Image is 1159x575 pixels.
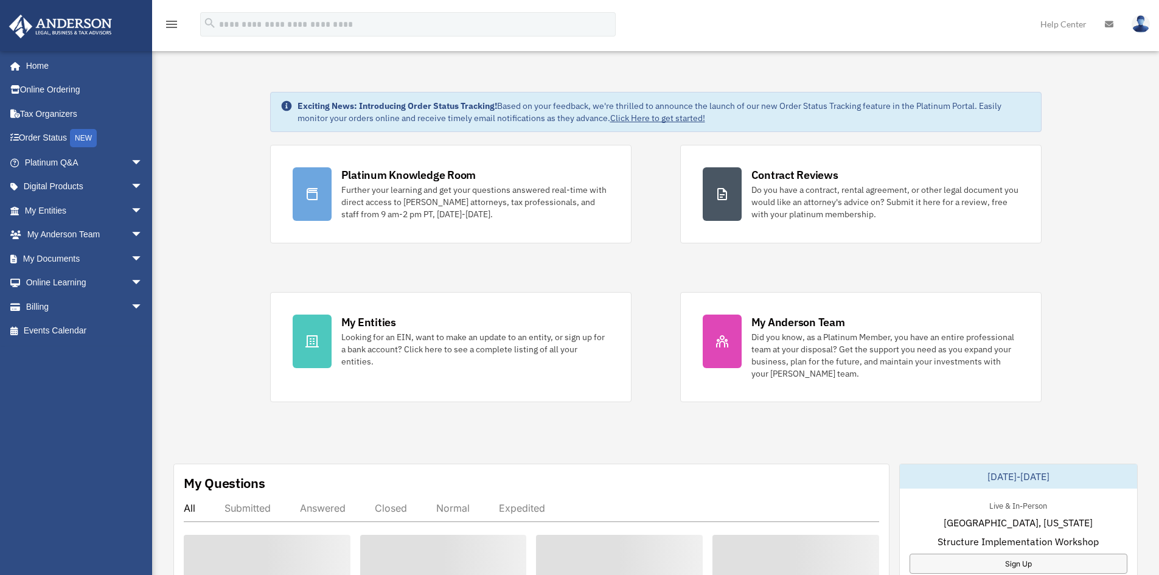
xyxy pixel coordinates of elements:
[164,21,179,32] a: menu
[341,315,396,330] div: My Entities
[270,292,632,402] a: My Entities Looking for an EIN, want to make an update to an entity, or sign up for a bank accoun...
[980,498,1057,511] div: Live & In-Person
[9,175,161,199] a: Digital Productsarrow_drop_down
[944,515,1093,530] span: [GEOGRAPHIC_DATA], [US_STATE]
[751,167,838,183] div: Contract Reviews
[9,271,161,295] a: Online Learningarrow_drop_down
[184,474,265,492] div: My Questions
[9,54,155,78] a: Home
[131,271,155,296] span: arrow_drop_down
[751,315,845,330] div: My Anderson Team
[298,100,1031,124] div: Based on your feedback, we're thrilled to announce the launch of our new Order Status Tracking fe...
[9,246,161,271] a: My Documentsarrow_drop_down
[1132,15,1150,33] img: User Pic
[9,198,161,223] a: My Entitiesarrow_drop_down
[203,16,217,30] i: search
[900,464,1137,489] div: [DATE]-[DATE]
[341,331,609,368] div: Looking for an EIN, want to make an update to an entity, or sign up for a bank account? Click her...
[9,78,161,102] a: Online Ordering
[341,167,476,183] div: Platinum Knowledge Room
[9,294,161,319] a: Billingarrow_drop_down
[9,223,161,247] a: My Anderson Teamarrow_drop_down
[131,198,155,223] span: arrow_drop_down
[610,113,705,124] a: Click Here to get started!
[131,175,155,200] span: arrow_drop_down
[938,534,1099,549] span: Structure Implementation Workshop
[270,145,632,243] a: Platinum Knowledge Room Further your learning and get your questions answered real-time with dire...
[910,554,1127,574] a: Sign Up
[751,184,1019,220] div: Do you have a contract, rental agreement, or other legal document you would like an attorney's ad...
[680,292,1042,402] a: My Anderson Team Did you know, as a Platinum Member, you have an entire professional team at your...
[131,294,155,319] span: arrow_drop_down
[680,145,1042,243] a: Contract Reviews Do you have a contract, rental agreement, or other legal document you would like...
[9,102,161,126] a: Tax Organizers
[131,246,155,271] span: arrow_drop_down
[164,17,179,32] i: menu
[436,502,470,514] div: Normal
[300,502,346,514] div: Answered
[131,150,155,175] span: arrow_drop_down
[5,15,116,38] img: Anderson Advisors Platinum Portal
[224,502,271,514] div: Submitted
[751,331,1019,380] div: Did you know, as a Platinum Member, you have an entire professional team at your disposal? Get th...
[70,129,97,147] div: NEW
[298,100,497,111] strong: Exciting News: Introducing Order Status Tracking!
[499,502,545,514] div: Expedited
[184,502,195,514] div: All
[375,502,407,514] div: Closed
[9,126,161,151] a: Order StatusNEW
[341,184,609,220] div: Further your learning and get your questions answered real-time with direct access to [PERSON_NAM...
[9,319,161,343] a: Events Calendar
[131,223,155,248] span: arrow_drop_down
[9,150,161,175] a: Platinum Q&Aarrow_drop_down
